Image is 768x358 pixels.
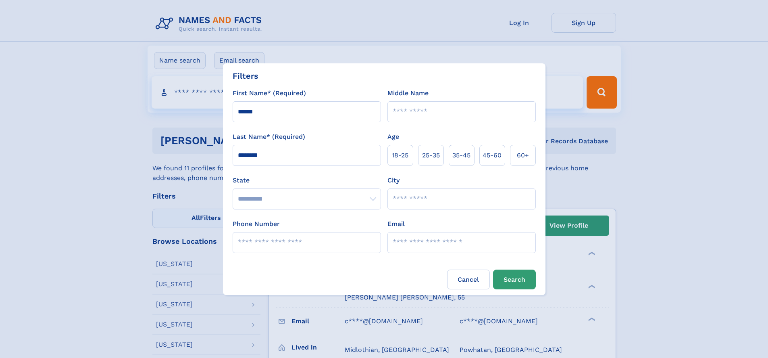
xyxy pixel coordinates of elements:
[233,219,280,229] label: Phone Number
[447,270,490,289] label: Cancel
[387,219,405,229] label: Email
[422,151,440,160] span: 25‑35
[517,151,529,160] span: 60+
[493,270,536,289] button: Search
[483,151,502,160] span: 45‑60
[233,88,306,98] label: First Name* (Required)
[452,151,470,160] span: 35‑45
[387,176,400,185] label: City
[392,151,408,160] span: 18‑25
[233,176,381,185] label: State
[387,88,429,98] label: Middle Name
[233,70,258,82] div: Filters
[233,132,305,142] label: Last Name* (Required)
[387,132,399,142] label: Age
